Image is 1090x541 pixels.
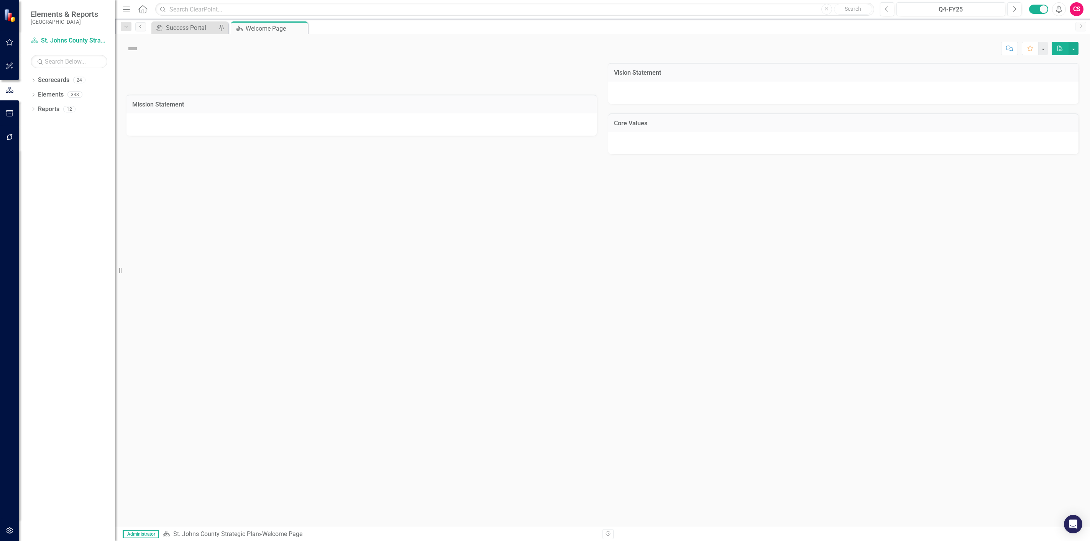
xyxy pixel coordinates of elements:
[163,530,597,539] div: »
[153,23,217,33] a: Success Portal
[67,92,82,98] div: 338
[4,9,17,22] img: ClearPoint Strategy
[63,106,76,112] div: 12
[166,23,217,33] div: Success Portal
[1070,2,1083,16] button: CS
[173,530,259,538] a: St. Johns County Strategic Plan
[126,43,139,55] img: Not Defined
[834,4,872,15] button: Search
[31,10,98,19] span: Elements & Reports
[262,530,302,538] div: Welcome Page
[31,36,107,45] a: St. Johns County Strategic Plan
[1064,515,1082,533] div: Open Intercom Messenger
[246,24,306,33] div: Welcome Page
[845,6,861,12] span: Search
[123,530,159,538] span: Administrator
[73,77,85,84] div: 24
[899,5,1003,14] div: Q4-FY25
[31,19,98,25] small: [GEOGRAPHIC_DATA]
[38,90,64,99] a: Elements
[896,2,1005,16] button: Q4-FY25
[31,55,107,68] input: Search Below...
[132,101,591,108] h3: Mission Statement
[614,69,1073,76] h3: Vision Statement
[38,76,69,85] a: Scorecards
[614,120,1073,127] h3: Core Values
[155,3,874,16] input: Search ClearPoint...
[38,105,59,114] a: Reports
